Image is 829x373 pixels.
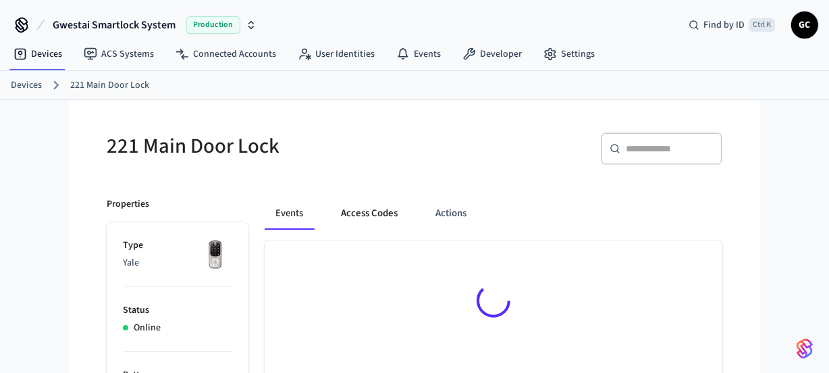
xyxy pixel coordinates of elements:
[11,78,42,93] a: Devices
[123,303,232,318] p: Status
[70,78,149,93] a: 221 Main Door Lock
[186,16,240,34] span: Production
[797,338,813,359] img: SeamLogoGradient.69752ec5.svg
[793,13,817,37] span: GC
[53,17,176,33] span: Gwestai Smartlock System
[73,42,165,66] a: ACS Systems
[123,256,232,270] p: Yale
[198,239,232,272] img: Yale Assure Touchscreen Wifi Smart Lock, Satin Nickel, Front
[3,42,73,66] a: Devices
[123,239,232,253] p: Type
[265,197,314,230] button: Events
[287,42,385,66] a: User Identities
[678,13,786,37] div: Find by IDCtrl K
[452,42,533,66] a: Developer
[791,11,818,39] button: GC
[165,42,287,66] a: Connected Accounts
[703,18,745,32] span: Find by ID
[107,197,149,212] p: Properties
[107,132,406,160] h5: 221 Main Door Lock
[385,42,452,66] a: Events
[749,18,775,32] span: Ctrl K
[425,197,477,230] button: Actions
[265,197,722,230] div: ant example
[134,321,161,335] p: Online
[533,42,606,66] a: Settings
[330,197,408,230] button: Access Codes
